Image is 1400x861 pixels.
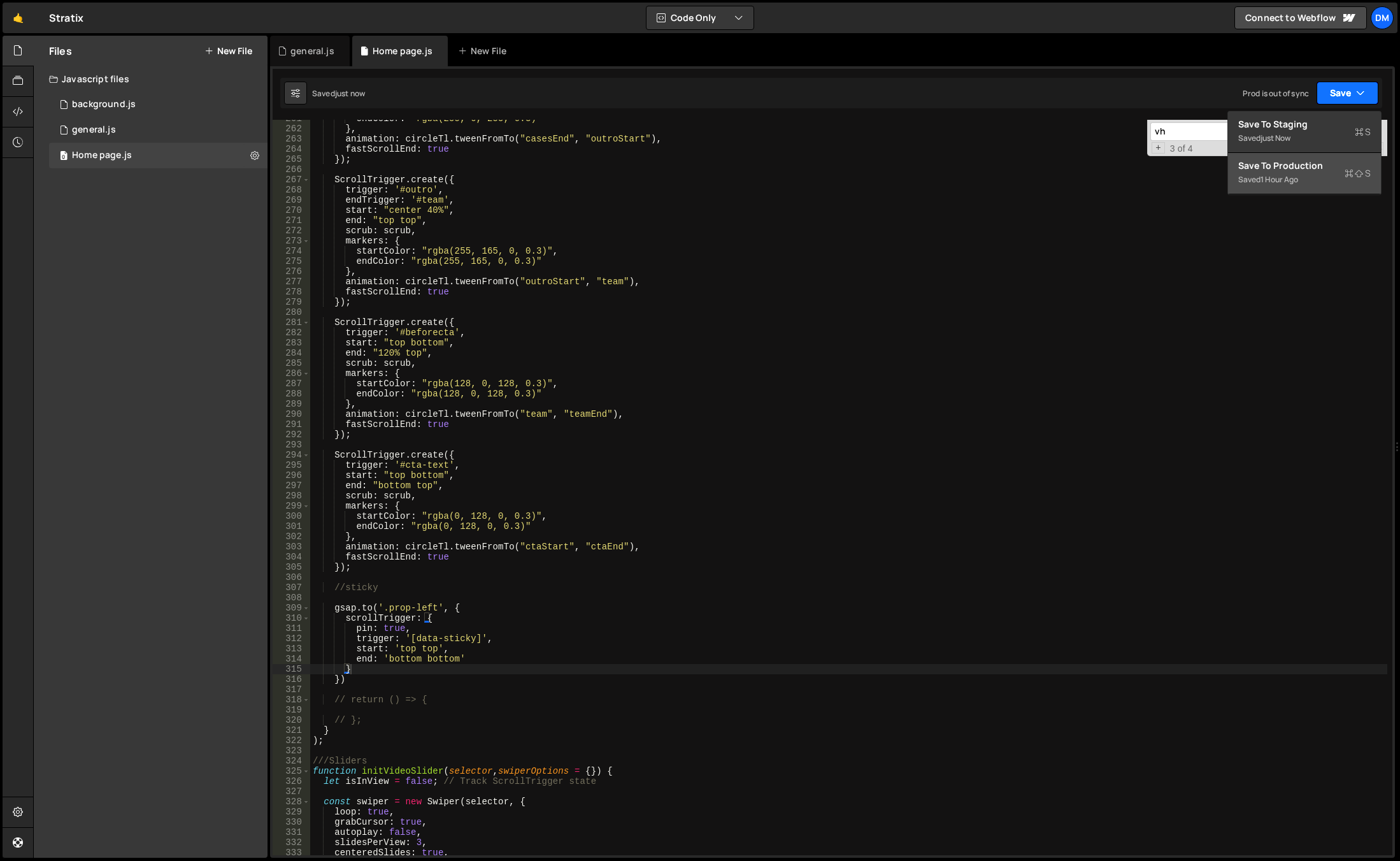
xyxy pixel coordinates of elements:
[290,45,334,57] div: general.js
[273,368,310,379] div: 286
[273,511,310,521] div: 300
[273,215,310,226] div: 271
[273,440,310,450] div: 293
[273,552,310,562] div: 304
[1238,172,1371,187] div: Saved
[273,307,310,317] div: 280
[273,797,310,807] div: 328
[273,695,310,705] div: 318
[1345,167,1371,180] span: S
[3,3,34,33] a: 🤙
[273,593,310,603] div: 308
[273,134,310,144] div: 263
[273,786,310,797] div: 327
[273,491,310,501] div: 298
[273,725,310,735] div: 321
[273,256,310,266] div: 275
[273,226,310,236] div: 272
[49,44,72,58] h2: Files
[273,419,310,430] div: 291
[273,450,310,460] div: 294
[273,705,310,715] div: 319
[1261,174,1298,185] div: 1 hour ago
[1228,112,1381,153] button: Save to StagingS Savedjust now
[49,10,83,25] div: Stratix
[273,246,310,256] div: 274
[273,389,310,399] div: 288
[273,195,310,205] div: 269
[273,124,310,134] div: 262
[273,328,310,338] div: 282
[1152,142,1165,154] span: Toggle Replace mode
[273,827,310,837] div: 331
[273,205,310,215] div: 270
[273,562,310,572] div: 305
[204,46,252,56] button: New File
[273,399,310,409] div: 289
[273,623,310,633] div: 311
[273,358,310,368] div: 285
[458,45,511,57] div: New File
[273,532,310,542] div: 302
[1227,111,1382,195] div: Code Only
[49,117,268,143] div: 16575/45802.js
[273,266,310,277] div: 276
[1371,6,1394,29] a: Dm
[273,654,310,664] div: 314
[273,807,310,817] div: 329
[273,470,310,481] div: 296
[34,66,268,92] div: Javascript files
[1355,126,1371,138] span: S
[335,88,365,99] div: just now
[273,317,310,328] div: 281
[273,776,310,786] div: 326
[72,150,132,161] div: Home page.js
[273,766,310,776] div: 325
[1261,133,1290,143] div: just now
[273,644,310,654] div: 313
[273,817,310,827] div: 330
[273,603,310,613] div: 309
[49,92,268,117] div: 16575/45066.js
[273,613,310,623] div: 310
[273,848,310,858] div: 333
[273,684,310,695] div: 317
[273,185,310,195] div: 268
[273,674,310,684] div: 316
[1243,88,1309,99] div: Prod is out of sync
[273,430,310,440] div: 292
[273,582,310,593] div: 307
[1150,122,1310,141] input: Search for
[273,460,310,470] div: 295
[273,287,310,297] div: 278
[273,277,310,287] div: 277
[273,735,310,746] div: 322
[273,481,310,491] div: 297
[373,45,432,57] div: Home page.js
[1228,153,1381,194] button: Save to ProductionS Saved1 hour ago
[273,297,310,307] div: 279
[273,756,310,766] div: 324
[273,175,310,185] div: 267
[273,501,310,511] div: 299
[273,379,310,389] div: 287
[273,236,310,246] div: 273
[273,409,310,419] div: 290
[273,572,310,582] div: 306
[273,144,310,154] div: 264
[646,6,754,29] button: Code Only
[72,124,116,136] div: general.js
[273,521,310,532] div: 301
[72,99,136,110] div: background.js
[1238,159,1371,172] div: Save to Production
[273,715,310,725] div: 320
[273,664,310,674] div: 315
[1238,131,1371,146] div: Saved
[1238,118,1371,131] div: Save to Staging
[49,143,268,168] div: 16575/45977.js
[273,746,310,756] div: 323
[273,837,310,848] div: 332
[273,348,310,358] div: 284
[273,542,310,552] div: 303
